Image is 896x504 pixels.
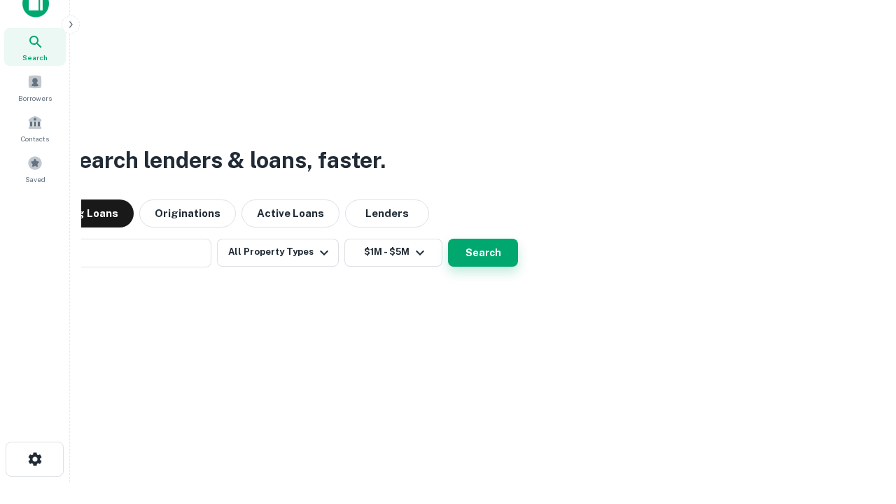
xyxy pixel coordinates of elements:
[217,239,339,267] button: All Property Types
[18,92,52,104] span: Borrowers
[64,143,386,177] h3: Search lenders & loans, faster.
[25,174,45,185] span: Saved
[826,392,896,459] iframe: Chat Widget
[448,239,518,267] button: Search
[345,199,429,227] button: Lenders
[4,150,66,188] a: Saved
[4,28,66,66] a: Search
[21,133,49,144] span: Contacts
[241,199,339,227] button: Active Loans
[22,52,48,63] span: Search
[344,239,442,267] button: $1M - $5M
[139,199,236,227] button: Originations
[4,109,66,147] a: Contacts
[4,69,66,106] a: Borrowers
